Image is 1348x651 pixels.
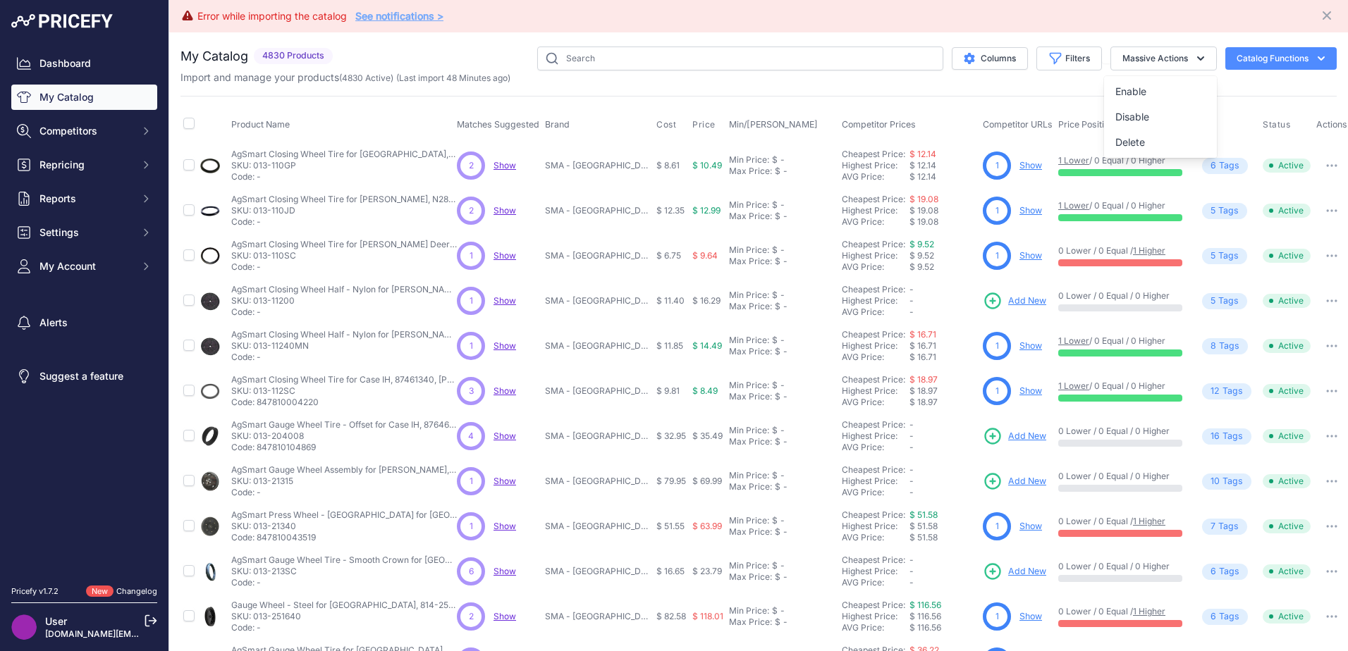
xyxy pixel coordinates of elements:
[1211,430,1220,443] span: 16
[254,48,333,64] span: 4830 Products
[909,397,977,408] div: $ 18.97
[11,364,157,389] a: Suggest a feature
[656,340,683,351] span: $ 11.85
[11,310,157,335] a: Alerts
[494,521,516,531] a: Show
[909,306,914,317] span: -
[995,385,999,397] span: 1
[778,244,785,256] div: -
[494,430,516,441] a: Show
[537,46,943,70] input: Search
[780,256,788,267] div: -
[231,329,457,340] p: AgSmart Closing Wheel Half - Nylon for [PERSON_NAME], A56566, Kinze, GD9120
[231,340,457,352] p: SKU: 013-11240MN
[729,335,769,346] div: Min Price:
[1202,338,1248,354] span: Tag
[995,340,999,352] span: 1
[842,419,905,430] a: Cheapest Price:
[11,85,157,110] a: My Catalog
[180,46,248,66] h2: My Catalog
[1211,204,1215,218] span: 5
[1110,46,1217,70] button: Massive Actions
[778,425,785,436] div: -
[772,380,778,391] div: $
[780,391,788,402] div: -
[1320,6,1337,23] button: Close
[778,380,785,391] div: -
[692,340,722,351] span: $ 14.49
[729,211,772,222] div: Max Price:
[545,250,651,261] p: SMA - [GEOGRAPHIC_DATA], [GEOGRAPHIC_DATA]
[1211,475,1220,488] span: 10
[1211,159,1216,173] span: 6
[11,14,113,28] img: Pricefy Logo
[1202,203,1247,219] span: Tag
[494,611,516,621] a: Show
[1058,335,1182,347] p: / 0 Equal / 0 Higher
[729,301,772,312] div: Max Price:
[1019,385,1042,396] a: Show
[778,199,785,211] div: -
[909,149,936,159] a: $ 12.14
[545,385,651,397] p: SMA - [GEOGRAPHIC_DATA], [GEOGRAPHIC_DATA]
[656,295,685,306] span: $ 11.40
[729,119,818,130] span: Min/[PERSON_NAME]
[1263,159,1311,173] span: Active
[842,442,909,453] div: AVG Price:
[1225,47,1337,70] button: Catalog Functions
[1263,429,1311,443] span: Active
[1238,430,1243,443] span: s
[729,166,772,177] div: Max Price:
[692,119,718,130] button: Price
[909,216,977,228] div: $ 19.08
[983,562,1046,581] a: Add New
[469,159,474,172] span: 2
[231,487,457,498] p: Code: -
[842,306,909,318] div: AVG Price:
[778,290,785,301] div: -
[775,346,780,357] div: $
[983,119,1053,130] span: Competitor URLs
[729,244,769,256] div: Min Price:
[983,471,1046,491] a: Add New
[775,211,780,222] div: $
[231,476,457,487] p: SKU: 013-21315
[729,290,769,301] div: Min Price:
[842,194,905,204] a: Cheapest Price:
[231,385,457,397] p: SKU: 013-112SC
[842,464,905,475] a: Cheapest Price:
[842,261,909,273] div: AVG Price:
[692,385,718,396] span: $ 8.49
[494,295,516,306] span: Show
[494,160,516,170] a: Show
[909,600,941,610] a: $ 116.56
[470,294,473,307] span: 1
[909,442,914,452] span: -
[842,295,909,306] div: Highest Price:
[231,119,290,130] span: Product Name
[1019,205,1042,216] a: Show
[1008,475,1046,488] span: Add New
[39,192,132,206] span: Reports
[545,295,651,306] p: SMA - [GEOGRAPHIC_DATA], [GEOGRAPHIC_DATA]
[842,340,909,352] div: Highest Price:
[231,509,457,521] p: AgSmart Press Wheel - [GEOGRAPHIC_DATA] for [GEOGRAPHIC_DATA], 814-157C
[1058,155,1089,166] a: 1 Lower
[775,436,780,447] div: $
[729,470,769,481] div: Min Price:
[692,250,718,261] span: $ 9.64
[780,346,788,357] div: -
[909,160,936,170] span: $ 12.14
[45,615,67,627] a: User
[39,225,132,240] span: Settings
[692,295,721,306] span: $ 16.29
[692,205,721,216] span: $ 12.99
[775,481,780,492] div: $
[909,509,938,520] a: $ 51.58
[909,487,914,497] span: -
[842,216,909,228] div: AVG Price:
[656,476,686,486] span: $ 79.95
[656,119,679,130] button: Cost
[1263,384,1311,398] span: Active
[772,244,778,256] div: $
